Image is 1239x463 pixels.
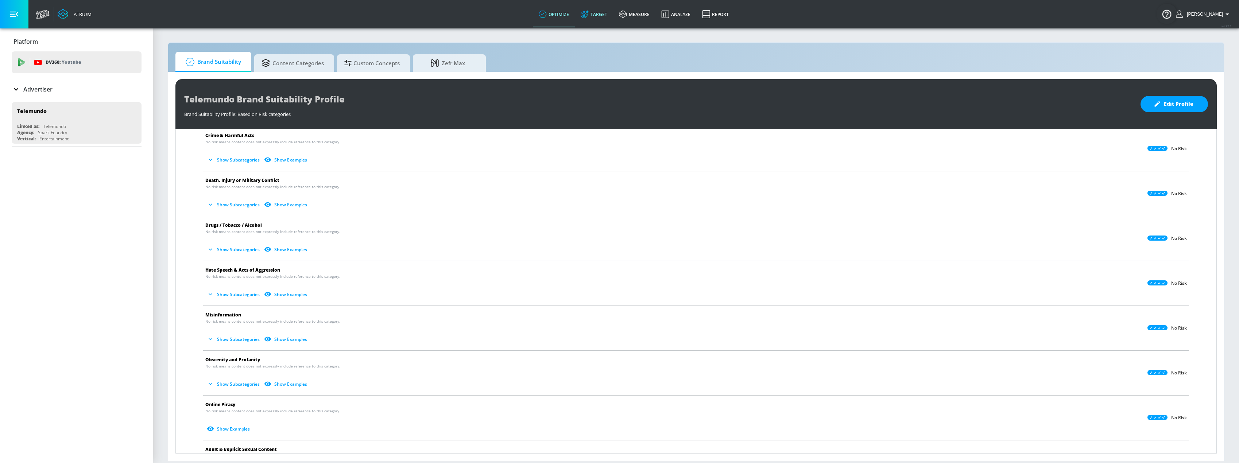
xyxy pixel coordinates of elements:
p: No Risk [1171,325,1187,331]
p: DV360: [46,58,81,66]
span: Custom Concepts [344,54,400,72]
span: No risk means content does not expressly include reference to this category. [205,184,340,190]
div: Telemundo [17,108,47,114]
p: Youtube [62,58,81,66]
span: Edit Profile [1155,100,1193,109]
button: Show Subcategories [205,199,263,211]
button: Show Subcategories [205,333,263,345]
p: Advertiser [23,85,53,93]
a: Analyze [655,1,696,27]
button: Show Subcategories [205,244,263,256]
span: Obscenity and Profanity [205,357,260,363]
span: login as: justin.nim@zefr.com [1184,12,1223,17]
button: [PERSON_NAME] [1176,10,1232,19]
p: No Risk [1171,280,1187,286]
div: Linked as: [17,123,39,129]
p: Platform [13,38,38,46]
span: Misinformation [205,312,241,318]
div: Advertiser [12,79,142,100]
div: Telemundo [43,123,66,129]
button: Open Resource Center [1157,4,1177,24]
a: optimize [533,1,575,27]
div: Brand Suitability Profile: Based on Risk categories [184,107,1133,117]
span: No risk means content does not expressly include reference to this category. [205,139,340,145]
button: Show Examples [263,288,310,300]
span: Hate Speech & Acts of Aggression [205,267,280,273]
button: Show Examples [263,199,310,211]
span: Brand Suitability [183,53,241,71]
a: measure [613,1,655,27]
span: Content Categories [262,54,324,72]
div: Atrium [71,11,92,17]
span: Drugs / Tobacco / Alcohol [205,222,262,228]
div: DV360: Youtube [12,51,142,73]
button: Show Examples [263,378,310,390]
p: No Risk [1171,370,1187,376]
button: Show Subcategories [205,154,263,166]
span: No risk means content does not expressly include reference to this category. [205,319,340,324]
span: Online Piracy [205,401,235,408]
span: No risk means content does not expressly include reference to this category. [205,363,340,369]
p: No Risk [1171,191,1187,197]
span: Death, Injury or Military Conflict [205,177,279,183]
div: Platform [12,31,142,52]
a: Report [696,1,735,27]
button: Show Subcategories [205,288,263,300]
div: Spark Foundry [38,129,67,136]
span: No risk means content does not expressly include reference to this category. [205,408,340,414]
p: No Risk [1171,146,1187,152]
span: v 4.22.2 [1221,24,1232,28]
a: Atrium [58,9,92,20]
div: TelemundoLinked as:TelemundoAgency:Spark FoundryVertical:Entertainment [12,102,142,144]
button: Edit Profile [1141,96,1208,112]
button: Show Subcategories [205,378,263,390]
p: No Risk [1171,415,1187,421]
span: Adult & Explicit Sexual Content [205,446,277,452]
span: Crime & Harmful Acts [205,132,254,139]
div: Agency: [17,129,34,136]
span: No risk means content does not expressly include reference to this category. [205,229,340,234]
button: Show Examples [263,333,310,345]
button: Show Examples [263,244,310,256]
a: Target [575,1,613,27]
span: No risk means content does not expressly include reference to this category. [205,274,340,279]
span: Zefr Max [420,54,476,72]
p: No Risk [1171,236,1187,241]
div: Entertainment [39,136,69,142]
button: Show Examples [205,423,253,435]
div: Vertical: [17,136,36,142]
button: Show Examples [263,154,310,166]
